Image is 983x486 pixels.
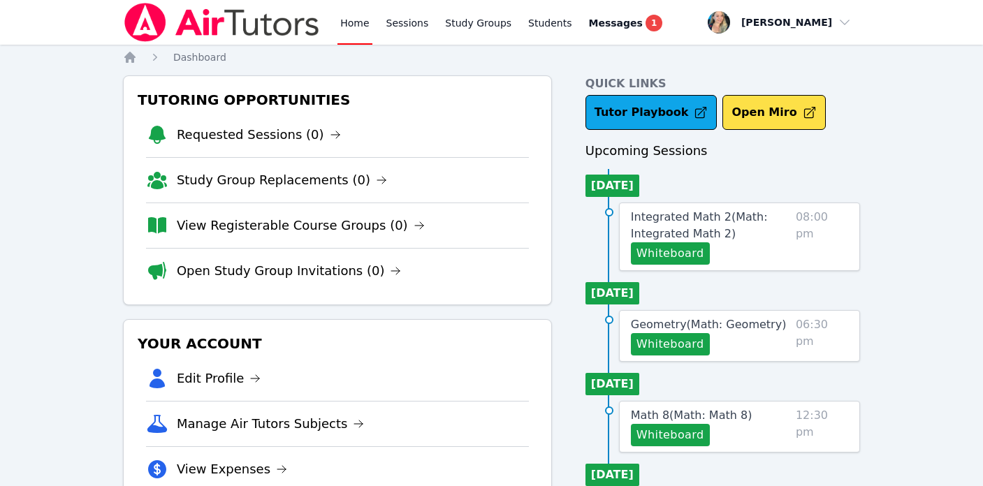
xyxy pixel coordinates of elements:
button: Whiteboard [631,242,710,265]
a: Open Study Group Invitations (0) [177,261,402,281]
a: Dashboard [173,50,226,64]
a: Manage Air Tutors Subjects [177,414,365,434]
a: View Expenses [177,459,287,479]
span: 08:00 pm [796,209,848,265]
button: Whiteboard [631,333,710,355]
span: 12:30 pm [796,407,848,446]
span: Math 8 ( Math: Math 8 ) [631,408,752,422]
a: Study Group Replacements (0) [177,170,387,190]
a: Geometry(Math: Geometry) [631,316,787,333]
img: Air Tutors [123,3,321,42]
h4: Quick Links [585,75,860,92]
a: View Registerable Course Groups (0) [177,216,425,235]
a: Tutor Playbook [585,95,718,130]
span: Dashboard [173,52,226,63]
span: 06:30 pm [796,316,848,355]
span: 1 [646,15,662,31]
h3: Tutoring Opportunities [135,87,540,112]
nav: Breadcrumb [123,50,860,64]
li: [DATE] [585,175,639,197]
a: Integrated Math 2(Math: Integrated Math 2) [631,209,790,242]
a: Math 8(Math: Math 8) [631,407,752,424]
span: Messages [589,16,643,30]
span: Geometry ( Math: Geometry ) [631,318,787,331]
h3: Upcoming Sessions [585,141,860,161]
button: Whiteboard [631,424,710,446]
li: [DATE] [585,464,639,486]
a: Edit Profile [177,369,261,388]
a: Requested Sessions (0) [177,125,341,145]
li: [DATE] [585,282,639,304]
h3: Your Account [135,331,540,356]
span: Integrated Math 2 ( Math: Integrated Math 2 ) [631,210,768,240]
button: Open Miro [722,95,825,130]
li: [DATE] [585,373,639,395]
